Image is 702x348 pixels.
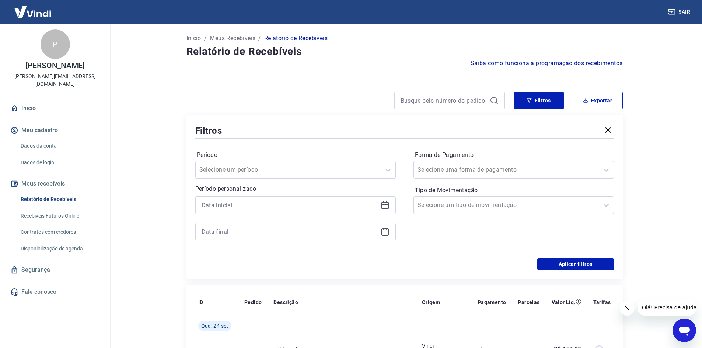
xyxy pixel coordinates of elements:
p: Valor Líq. [552,299,576,306]
button: Meu cadastro [9,122,101,138]
h4: Relatório de Recebíveis [186,44,623,59]
button: Filtros [514,92,564,109]
span: Qua, 24 set [201,322,228,330]
p: / [258,34,261,43]
button: Meus recebíveis [9,176,101,192]
a: Contratos com credores [18,225,101,240]
iframe: Fechar mensagem [620,301,635,316]
input: Data final [202,226,378,237]
p: Período personalizado [195,184,396,193]
p: Pedido [244,299,262,306]
a: Saiba como funciona a programação dos recebimentos [471,59,623,68]
h5: Filtros [195,125,223,137]
a: Início [186,34,201,43]
a: Disponibilização de agenda [18,241,101,256]
a: Dados da conta [18,138,101,154]
p: Relatório de Recebíveis [264,34,328,43]
div: P [41,29,70,59]
button: Sair [667,5,693,19]
button: Exportar [573,92,623,109]
a: Dados de login [18,155,101,170]
input: Busque pelo número do pedido [401,95,487,106]
label: Período [197,151,394,159]
p: Tarifas [593,299,611,306]
p: Pagamento [478,299,506,306]
p: Origem [422,299,440,306]
img: Vindi [9,0,57,23]
p: Parcelas [518,299,539,306]
a: Recebíveis Futuros Online [18,208,101,224]
span: Olá! Precisa de ajuda? [4,5,62,11]
p: [PERSON_NAME][EMAIL_ADDRESS][DOMAIN_NAME] [6,73,104,88]
button: Aplicar filtros [537,258,614,270]
p: ID [198,299,203,306]
a: Relatório de Recebíveis [18,192,101,207]
p: [PERSON_NAME] [25,62,84,70]
a: Meus Recebíveis [210,34,255,43]
a: Segurança [9,262,101,278]
input: Data inicial [202,200,378,211]
a: Fale conosco [9,284,101,300]
label: Forma de Pagamento [415,151,612,159]
a: Início [9,100,101,116]
p: Descrição [273,299,298,306]
label: Tipo de Movimentação [415,186,612,195]
p: / [204,34,207,43]
iframe: Botão para abrir a janela de mensagens [673,319,696,342]
iframe: Mensagem da empresa [638,299,696,316]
